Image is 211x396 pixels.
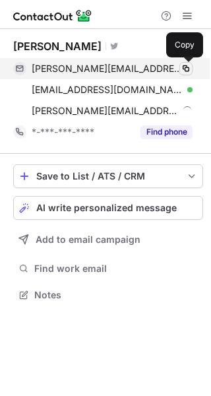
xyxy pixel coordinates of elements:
[34,263,198,275] span: Find work email
[13,8,92,24] img: ContactOut v5.3.10
[32,105,178,117] span: [PERSON_NAME][EMAIL_ADDRESS][DOMAIN_NAME]
[34,289,198,301] span: Notes
[13,228,203,251] button: Add to email campaign
[13,259,203,278] button: Find work email
[13,196,203,220] button: AI write personalized message
[36,203,177,213] span: AI write personalized message
[32,84,183,96] span: [EMAIL_ADDRESS][DOMAIN_NAME]
[140,125,193,139] button: Reveal Button
[36,171,180,181] div: Save to List / ATS / CRM
[13,286,203,304] button: Notes
[36,234,140,245] span: Add to email campaign
[13,164,203,188] button: save-profile-one-click
[13,40,102,53] div: [PERSON_NAME]
[32,63,183,75] span: [PERSON_NAME][EMAIL_ADDRESS][PERSON_NAME][DOMAIN_NAME]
